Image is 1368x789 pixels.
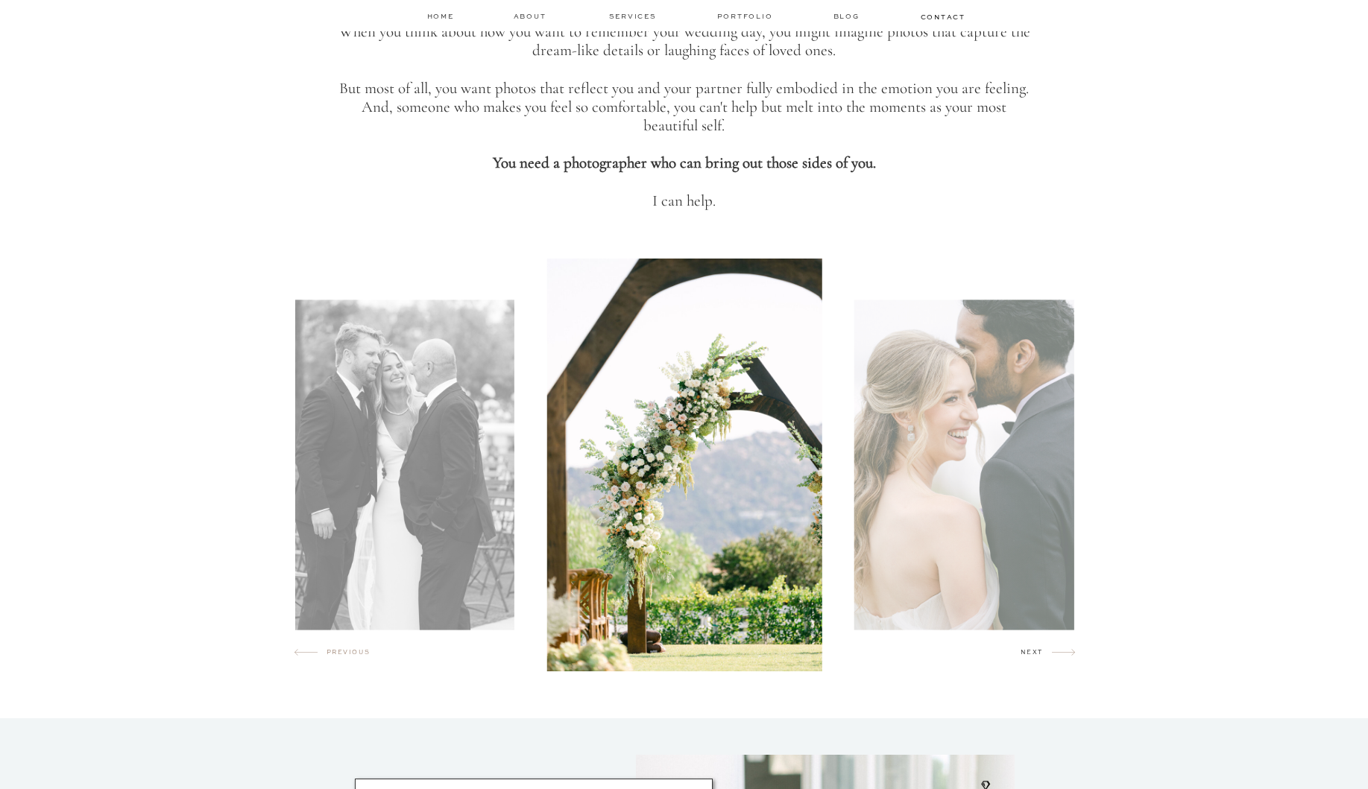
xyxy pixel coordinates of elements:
[833,11,863,22] a: Blog
[514,11,551,22] a: about
[427,11,456,21] a: home
[327,647,374,659] h2: previous
[1021,647,1052,662] h2: next
[493,153,876,172] b: You need a photographer who can bring out those sides of you.
[338,22,1030,218] p: When you think about how you want to remember your wedding day, you might imagine photos that cap...
[717,11,776,22] a: Portfolio
[921,12,964,21] a: contact
[609,11,659,21] a: services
